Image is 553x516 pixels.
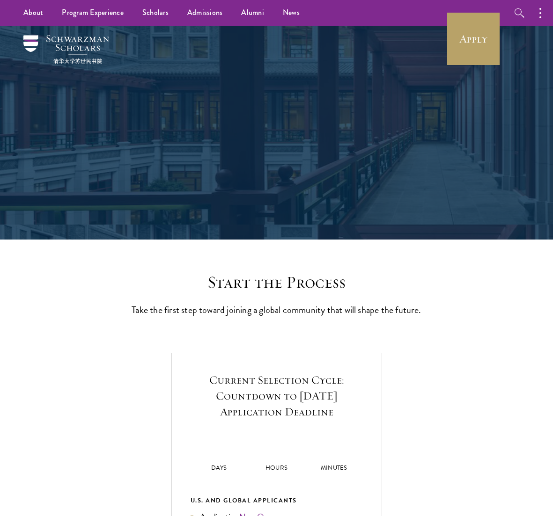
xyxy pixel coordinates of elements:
[191,495,363,506] div: U.S. and Global Applicants
[191,372,363,420] h5: Current Selection Cycle: Countdown to [DATE] Application Deadline
[132,272,422,292] h2: Start the Process
[132,302,422,318] p: Take the first step toward joining a global community that will shape the future.
[23,35,109,64] img: Schwarzman Scholars
[305,463,363,473] p: Minutes
[447,13,500,65] a: Apply
[248,463,305,473] p: Hours
[191,463,248,473] p: Days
